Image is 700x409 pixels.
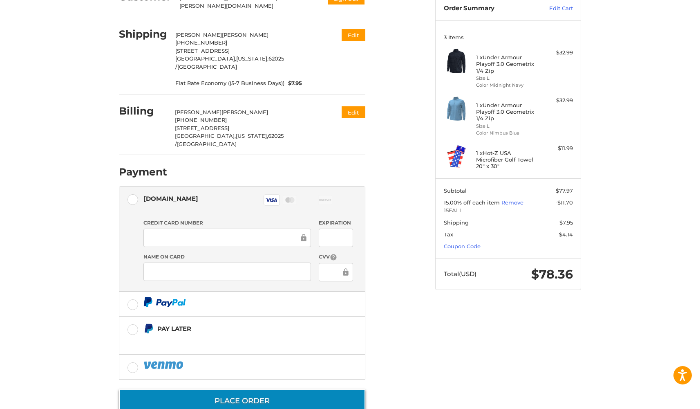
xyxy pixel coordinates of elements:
[143,324,154,334] img: Pay Later icon
[476,150,539,170] h4: 1 x Hot-Z USA Microfiber Golf Towel 20" x 30"
[444,243,481,249] a: Coupon Code
[175,55,236,62] span: [GEOGRAPHIC_DATA],
[531,267,573,282] span: $78.36
[342,106,365,118] button: Edit
[157,322,314,335] div: Pay Later
[284,79,302,88] span: $7.95
[175,125,229,131] span: [STREET_ADDRESS]
[555,199,573,206] span: -$11.70
[444,187,467,194] span: Subtotal
[175,133,236,139] span: [GEOGRAPHIC_DATA],
[476,82,539,89] li: Color Midnight Navy
[444,270,476,278] span: Total (USD)
[143,297,186,307] img: PayPal icon
[175,109,221,115] span: [PERSON_NAME]
[476,54,539,74] h4: 1 x Under Armour Playoff 3.0 Geometrix 1/4 Zip
[175,133,284,147] span: 62025 /
[175,117,227,123] span: [PHONE_NUMBER]
[221,109,268,115] span: [PERSON_NAME]
[444,231,453,238] span: Tax
[476,75,539,82] li: Size L
[177,141,237,147] span: [GEOGRAPHIC_DATA]
[175,31,222,38] span: [PERSON_NAME]
[559,231,573,238] span: $4.14
[143,253,311,261] label: Name on Card
[177,63,237,70] span: [GEOGRAPHIC_DATA]
[143,337,314,344] iframe: PayPal Message 1
[501,199,523,206] a: Remove
[556,187,573,194] span: $77.97
[119,105,167,117] h2: Billing
[559,219,573,226] span: $7.95
[319,253,353,261] label: CVV
[444,219,469,226] span: Shipping
[541,49,573,57] div: $32.99
[476,130,539,137] li: Color Nimbus Blue
[119,28,167,40] h2: Shipping
[119,166,167,178] h2: Payment
[319,219,353,227] label: Expiration
[236,55,268,62] span: [US_STATE],
[541,144,573,153] div: $11.99
[236,133,268,139] span: [US_STATE],
[444,34,573,40] h3: 3 Items
[175,79,284,88] span: Flat Rate Economy ((5-7 Business Days))
[342,29,365,41] button: Edit
[175,39,227,46] span: [PHONE_NUMBER]
[444,207,573,215] span: 15FALL
[175,55,284,70] span: 62025 /
[541,97,573,105] div: $32.99
[476,123,539,130] li: Size L
[175,47,230,54] span: [STREET_ADDRESS]
[444,199,501,206] span: 15.00% off each item
[143,360,185,370] img: PayPal icon
[143,192,198,205] div: [DOMAIN_NAME]
[476,102,539,122] h4: 1 x Under Armour Playoff 3.0 Geometrix 1/4 Zip
[444,4,532,13] h3: Order Summary
[532,4,573,13] a: Edit Cart
[222,31,268,38] span: [PERSON_NAME]
[143,219,311,227] label: Credit Card Number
